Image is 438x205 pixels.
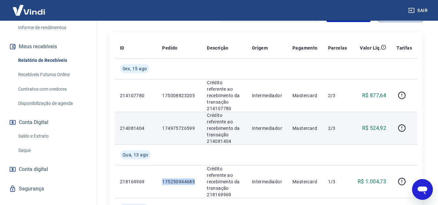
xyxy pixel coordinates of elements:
[8,115,89,130] button: Conta Digital
[8,0,50,20] img: Vindi
[120,45,124,51] p: ID
[252,178,282,185] p: Intermediador
[207,45,229,51] p: Descrição
[120,125,152,131] p: 214081404
[123,65,147,72] span: Sex, 15 ago
[292,125,318,131] p: Mastercard
[8,182,89,196] a: Segurança
[252,45,268,51] p: Origem
[120,92,152,99] p: 214107780
[397,45,412,51] p: Tarifas
[16,54,89,67] a: Relatório de Recebíveis
[162,178,196,185] p: 175250944685
[207,79,241,112] p: Crédito referente ao recebimento da transação 214107780
[328,125,347,131] p: 2/3
[207,165,241,198] p: Crédito referente ao recebimento da transação 218169969
[19,165,48,174] span: Conta digital
[162,45,177,51] p: Pedido
[207,112,241,144] p: Crédito referente ao recebimento da transação 214081404
[362,124,386,132] p: R$ 524,92
[120,178,152,185] p: 218169969
[162,125,196,131] p: 174975726599
[328,178,347,185] p: 1/3
[8,162,89,177] a: Conta digital
[16,130,89,143] a: Saldo e Extrato
[252,92,282,99] p: Intermediador
[16,68,89,81] a: Recebíveis Futuros Online
[16,21,89,34] a: Informe de rendimentos
[16,144,89,157] a: Saque
[360,45,381,51] p: Valor Líq.
[8,40,89,54] button: Meus recebíveis
[292,45,318,51] p: Pagamento
[412,179,433,200] iframe: Botão para abrir a janela de mensagens
[162,92,196,99] p: 175008823205
[16,83,89,96] a: Contratos com credores
[252,125,282,131] p: Intermediador
[123,152,148,158] span: Qua, 13 ago
[292,178,318,185] p: Mastercard
[16,97,89,110] a: Disponibilização de agenda
[328,45,347,51] p: Parcelas
[362,92,386,99] p: R$ 877,64
[407,5,430,17] button: Sair
[358,178,386,186] p: R$ 1.004,73
[292,92,318,99] p: Mastercard
[328,92,347,99] p: 2/3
